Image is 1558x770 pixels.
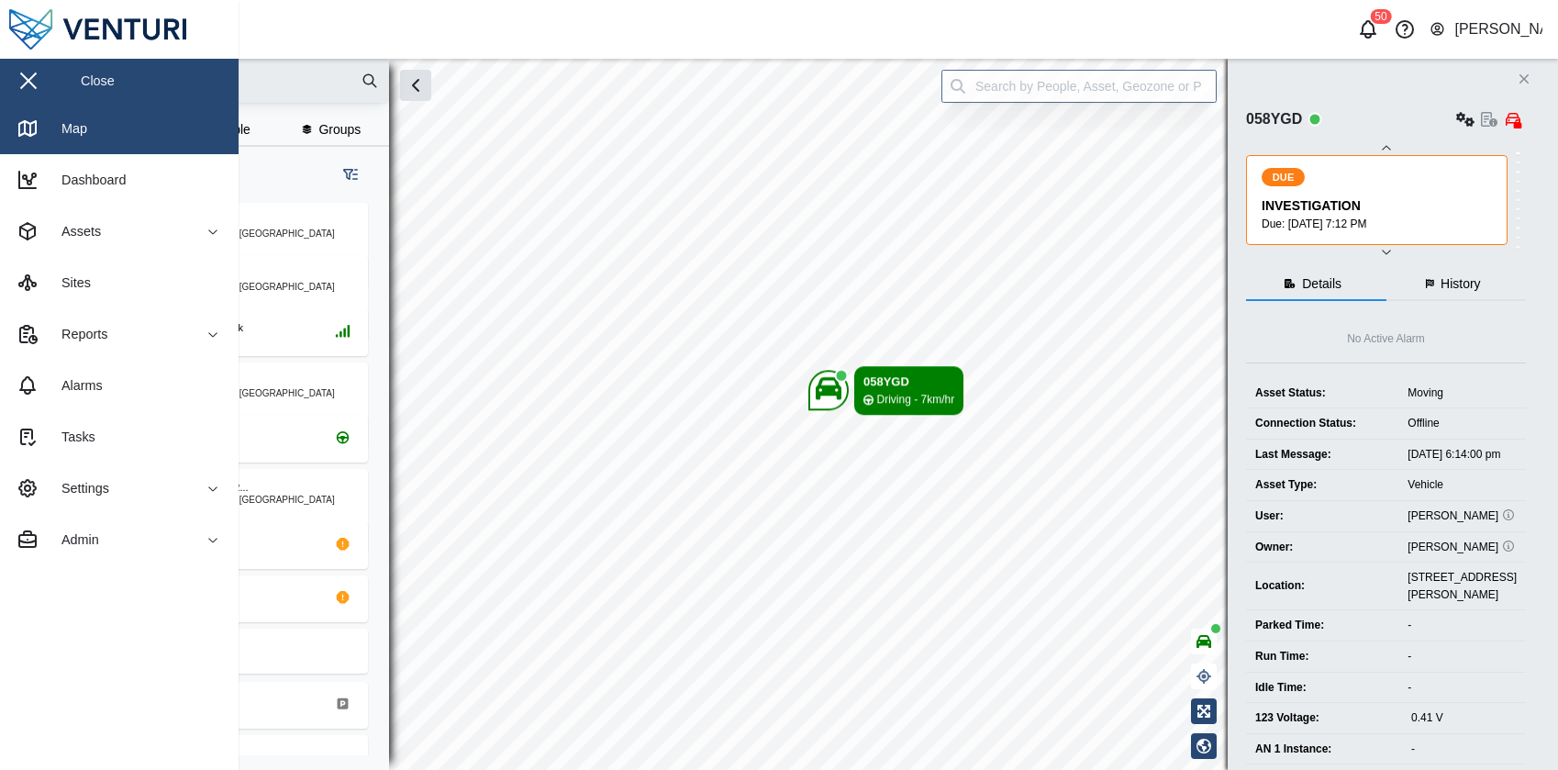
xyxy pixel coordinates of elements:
[1302,277,1341,290] span: Details
[808,366,963,415] div: Map marker
[1408,476,1517,494] div: Vehicle
[1408,569,1517,603] div: [STREET_ADDRESS][PERSON_NAME]
[1411,741,1517,758] div: -
[139,229,335,239] div: [GEOGRAPHIC_DATA], [GEOGRAPHIC_DATA]
[1441,277,1481,290] span: History
[48,273,91,293] div: Sites
[48,324,107,344] div: Reports
[1347,330,1425,348] div: No Active Alarm
[1255,648,1389,665] div: Run Time:
[1262,196,1496,217] div: INVESTIGATION
[1408,385,1517,402] div: Moving
[48,375,103,396] div: Alarms
[1255,539,1389,556] div: Owner:
[1408,648,1517,665] div: -
[81,71,115,91] div: Close
[139,283,335,292] div: [GEOGRAPHIC_DATA], [GEOGRAPHIC_DATA]
[210,123,250,136] span: People
[1411,709,1517,727] div: 0.41 V
[139,389,335,398] div: [GEOGRAPHIC_DATA], [GEOGRAPHIC_DATA]
[48,530,99,550] div: Admin
[1370,9,1391,24] div: 50
[1255,617,1389,634] div: Parked Time:
[318,123,361,136] span: Groups
[1408,446,1517,463] div: [DATE] 6:14:00 pm
[139,496,335,505] div: [GEOGRAPHIC_DATA], [GEOGRAPHIC_DATA]
[877,391,955,408] div: Driving - 7km/hr
[1255,741,1393,758] div: AN 1 Instance:
[1454,18,1542,41] div: [PERSON_NAME]
[1408,679,1517,697] div: -
[48,118,87,139] div: Map
[1408,539,1517,556] div: [PERSON_NAME]
[1408,617,1517,634] div: -
[1429,17,1543,42] button: [PERSON_NAME]
[1408,415,1517,432] div: Offline
[1255,415,1389,432] div: Connection Status:
[48,478,109,498] div: Settings
[941,70,1217,103] input: Search by People, Asset, Geozone or Place
[1273,169,1295,185] span: DUE
[9,9,248,50] img: Main Logo
[1255,446,1389,463] div: Last Message:
[59,59,1558,770] canvas: Map
[1255,577,1389,595] div: Location:
[1408,508,1517,525] div: [PERSON_NAME]
[1255,385,1389,402] div: Asset Status:
[1255,476,1389,494] div: Asset Type:
[48,170,126,190] div: Dashboard
[1255,508,1389,525] div: User:
[1255,679,1389,697] div: Idle Time:
[1246,108,1302,131] div: 058YGD
[48,221,101,241] div: Assets
[48,427,95,447] div: Tasks
[863,373,954,391] div: 058YGD
[1262,216,1496,233] div: Due: [DATE] 7:12 PM
[1255,709,1393,727] div: 123 Voltage:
